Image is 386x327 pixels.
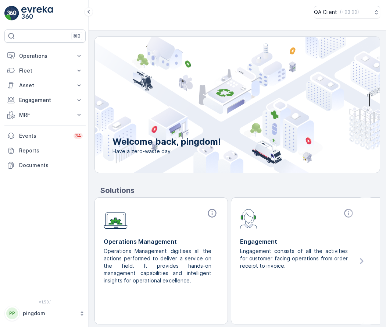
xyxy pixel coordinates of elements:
p: Operations Management digitises all the actions performed to deliver a service on the field. It p... [104,247,213,284]
button: Fleet [4,63,86,78]
span: v 1.50.1 [4,300,86,304]
p: Events [19,132,69,140]
button: Operations [4,49,86,63]
p: 34 [75,133,81,139]
a: Reports [4,143,86,158]
p: Engagement consists of all the activities for customer facing operations from order receipt to in... [240,247,349,270]
button: PPpingdom [4,306,86,321]
img: city illustration [62,37,380,173]
p: Asset [19,82,71,89]
img: logo [4,6,19,21]
p: Documents [19,162,83,169]
p: Engagement [19,96,71,104]
p: ( +03:00 ) [340,9,359,15]
p: Fleet [19,67,71,74]
p: Welcome back, pingdom! [112,136,221,148]
img: module-icon [240,208,257,229]
button: MRF [4,108,86,122]
button: Asset [4,78,86,93]
img: logo_light-DOdMpM7g.png [21,6,53,21]
a: Documents [4,158,86,173]
p: QA Client [314,8,337,16]
p: pingdom [23,310,75,317]
p: Operations [19,52,71,60]
p: ⌘B [73,33,81,39]
p: Reports [19,147,83,154]
p: Solutions [100,185,380,196]
button: Engagement [4,93,86,108]
p: Engagement [240,237,355,246]
img: module-icon [104,208,128,229]
p: MRF [19,111,71,119]
a: Events34 [4,129,86,143]
button: QA Client(+03:00) [314,6,380,18]
div: PP [6,307,18,319]
span: Have a zero-waste day [112,148,221,155]
p: Operations Management [104,237,219,246]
